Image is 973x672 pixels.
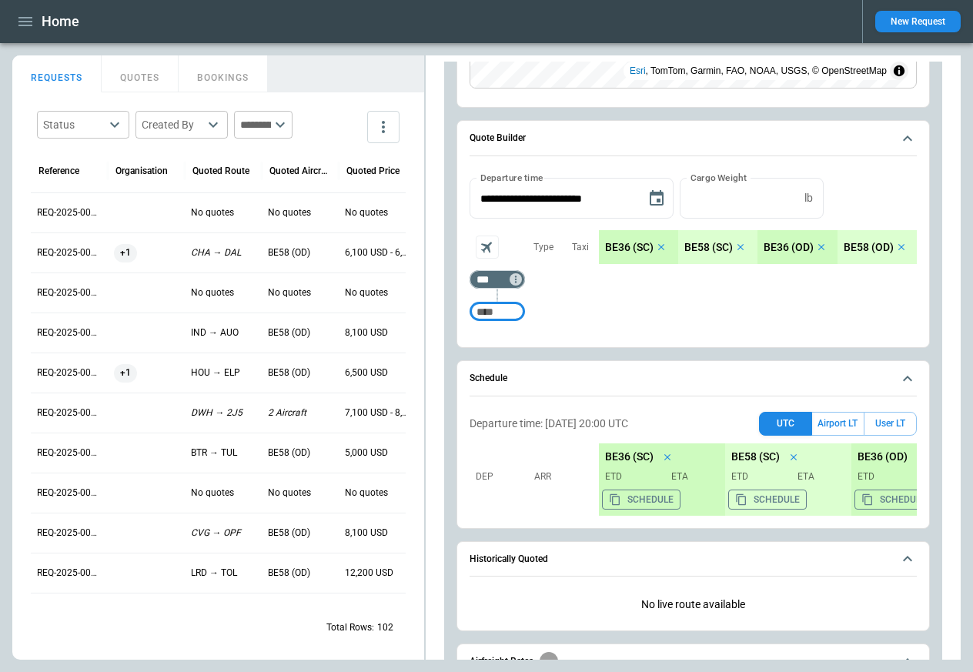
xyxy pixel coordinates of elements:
a: Esri [630,65,646,76]
button: more [367,111,400,143]
p: 6,500 USD [345,366,410,379]
h6: Historically Quoted [470,554,548,564]
div: Schedule [470,406,917,522]
button: New Request [875,11,961,32]
div: scrollable content [599,443,917,516]
p: CVG → OPF [191,527,256,540]
p: 5,000 USD [345,446,410,460]
p: No quotes [268,486,333,500]
p: ETA [665,470,719,483]
h6: Quote Builder [470,133,526,143]
button: User LT [864,412,917,436]
button: Copy the aircraft schedule to your clipboard [728,490,807,510]
span: +1 [114,353,137,393]
p: ETD [731,470,785,483]
span: +1 [114,233,137,272]
p: No quotes [345,206,410,219]
button: UTC [759,412,812,436]
p: No quotes [191,206,256,219]
p: BTR → TUL [191,446,256,460]
div: , TomTom, Garmin, FAO, NOAA, USGS, © OpenStreetMap [630,63,887,79]
p: 8,100 USD [345,326,410,339]
p: BE58 (OD) [268,246,333,259]
p: BE58 (OD) [268,446,333,460]
p: REQ-2025-000315 [37,406,102,420]
div: Quoted Aircraft [269,165,331,176]
p: ETD [605,470,659,483]
p: Departure time: [DATE] 20:00 UTC [470,417,628,430]
div: Historically Quoted [470,586,917,624]
p: 6,100 USD - 6,300 USD [345,246,410,259]
p: REQ-2025-000320 [37,206,102,219]
p: LRD → TOL [191,567,256,580]
label: Departure time [480,171,543,184]
span: Aircraft selection [476,236,499,259]
p: REQ-2025-000313 [37,486,102,500]
div: Created By [142,117,203,132]
p: 102 [377,621,393,634]
p: REQ-2025-000311 [37,567,102,580]
p: 7,100 USD - 8,100 USD [345,406,410,420]
p: BE58 (OD) [268,326,333,339]
p: IND → AUO [191,326,256,339]
summary: Toggle attribution [890,62,908,80]
p: REQ-2025-000317 [37,326,102,339]
p: Dep [476,470,530,483]
p: No quotes [268,286,333,299]
button: Historically Quoted [470,542,917,577]
div: Reference [38,165,79,176]
p: BE36 (OD) [764,241,814,254]
h1: Home [42,12,79,31]
p: No quotes [345,486,410,500]
label: Cargo Weight [690,171,747,184]
p: BE58 (OD) [268,366,333,379]
div: scrollable content [599,230,917,264]
p: ETD [858,470,911,483]
p: BE58 (OD) [844,241,894,254]
p: BE58 (OD) [268,527,333,540]
div: Quoted Route [192,165,249,176]
p: REQ-2025-000314 [37,446,102,460]
p: REQ-2025-000312 [37,527,102,540]
p: No quotes [268,206,333,219]
p: DWH → 2J5 [191,406,256,420]
p: Taxi [572,241,589,254]
p: No quotes [191,286,256,299]
p: Type [533,241,553,254]
p: No quotes [345,286,410,299]
p: No live route available [470,586,917,624]
p: 2 Aircraft [268,406,333,420]
p: BE36 (OD) [858,450,908,463]
p: BE36 (SC) [605,241,654,254]
p: CHA → DAL [191,246,256,259]
button: Schedule [470,361,917,396]
button: QUOTES [102,55,179,92]
button: Copy the aircraft schedule to your clipboard [602,490,680,510]
div: Organisation [115,165,168,176]
p: BE36 (SC) [605,450,654,463]
button: REQUESTS [12,55,102,92]
p: BE58 (SC) [731,450,780,463]
p: 8,100 USD [345,527,410,540]
p: REQ-2025-000319 [37,246,102,259]
p: Arr [534,470,588,483]
p: REQ-2025-000318 [37,286,102,299]
p: BE58 (SC) [684,241,733,254]
h6: Schedule [470,373,507,383]
div: Too short [470,270,525,289]
p: Total Rows: [326,621,374,634]
button: BOOKINGS [179,55,268,92]
div: Quote Builder [470,178,917,329]
button: Airport LT [812,412,864,436]
p: BE58 (OD) [268,567,333,580]
button: Copy the aircraft schedule to your clipboard [854,490,933,510]
p: HOU → ELP [191,366,256,379]
div: Quoted Price [346,165,400,176]
p: ETA [791,470,845,483]
h6: Airfreight Rates [470,657,533,667]
p: 12,200 USD [345,567,410,580]
div: Status [43,117,105,132]
button: Choose date, selected date is Oct 5, 2025 [641,183,672,214]
p: No quotes [191,486,256,500]
p: REQ-2025-000316 [37,366,102,379]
